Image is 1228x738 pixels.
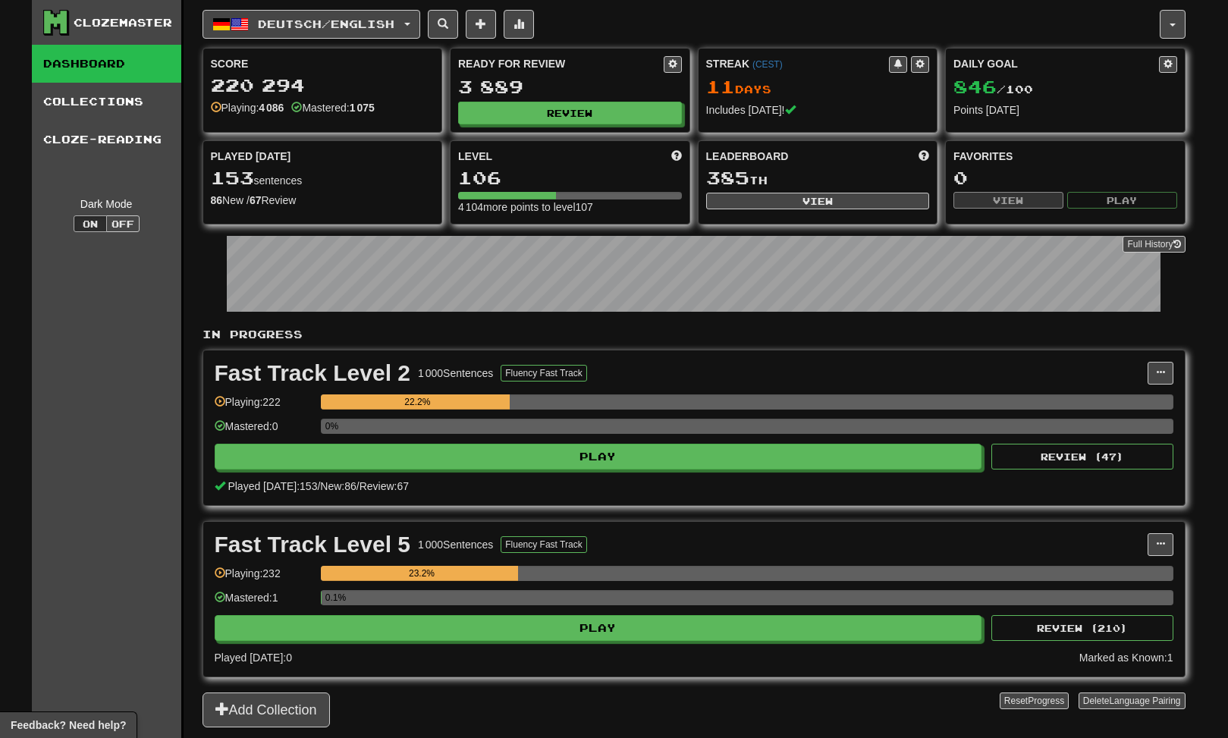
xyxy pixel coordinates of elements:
[671,149,682,164] span: Score more points to level up
[32,83,181,121] a: Collections
[953,168,1177,187] div: 0
[458,77,682,96] div: 3 889
[360,480,409,492] span: Review: 67
[1123,236,1185,253] a: Full History
[258,17,394,30] span: Deutsch / English
[418,537,493,552] div: 1 000 Sentences
[706,167,749,188] span: 385
[211,56,435,71] div: Score
[428,10,458,39] button: Search sentences
[211,76,435,95] div: 220 294
[458,102,682,124] button: Review
[350,102,375,114] strong: 1 075
[325,394,510,410] div: 22.2%
[501,365,586,382] button: Fluency Fast Track
[504,10,534,39] button: More stats
[215,590,313,615] div: Mastered: 1
[32,45,181,83] a: Dashboard
[501,536,586,553] button: Fluency Fast Track
[1079,692,1186,709] button: DeleteLanguage Pairing
[11,718,126,733] span: Open feedback widget
[317,480,320,492] span: /
[43,196,170,212] div: Dark Mode
[211,100,284,115] div: Playing:
[215,615,982,641] button: Play
[1028,696,1064,706] span: Progress
[1067,192,1177,209] button: Play
[356,480,360,492] span: /
[953,76,997,97] span: 846
[259,102,284,114] strong: 4 086
[752,59,783,70] a: (CEST)
[228,480,317,492] span: Played [DATE]: 153
[466,10,496,39] button: Add sentence to collection
[1109,696,1180,706] span: Language Pairing
[215,444,982,469] button: Play
[1000,692,1069,709] button: ResetProgress
[74,215,107,232] button: On
[706,102,930,118] div: Includes [DATE]!
[215,362,411,385] div: Fast Track Level 2
[74,15,172,30] div: Clozemaster
[211,194,223,206] strong: 86
[325,566,519,581] div: 23.2%
[458,56,664,71] div: Ready for Review
[458,168,682,187] div: 106
[953,83,1033,96] span: / 100
[706,76,735,97] span: 11
[991,615,1173,641] button: Review (210)
[211,168,435,188] div: sentences
[215,394,313,419] div: Playing: 222
[706,168,930,188] div: th
[211,149,291,164] span: Played [DATE]
[215,533,411,556] div: Fast Track Level 5
[458,199,682,215] div: 4 104 more points to level 107
[953,192,1063,209] button: View
[953,56,1159,73] div: Daily Goal
[706,149,789,164] span: Leaderboard
[953,102,1177,118] div: Points [DATE]
[291,100,374,115] div: Mastered:
[106,215,140,232] button: Off
[953,149,1177,164] div: Favorites
[203,692,330,727] button: Add Collection
[250,194,262,206] strong: 67
[706,77,930,97] div: Day s
[32,121,181,159] a: Cloze-Reading
[215,419,313,444] div: Mastered: 0
[203,10,420,39] button: Deutsch/English
[203,327,1186,342] p: In Progress
[706,56,890,71] div: Streak
[320,480,356,492] span: New: 86
[211,167,254,188] span: 153
[991,444,1173,469] button: Review (47)
[418,366,493,381] div: 1 000 Sentences
[215,566,313,591] div: Playing: 232
[211,193,435,208] div: New / Review
[1079,650,1173,665] div: Marked as Known: 1
[706,193,930,209] button: View
[919,149,929,164] span: This week in points, UTC
[458,149,492,164] span: Level
[215,652,292,664] span: Played [DATE]: 0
